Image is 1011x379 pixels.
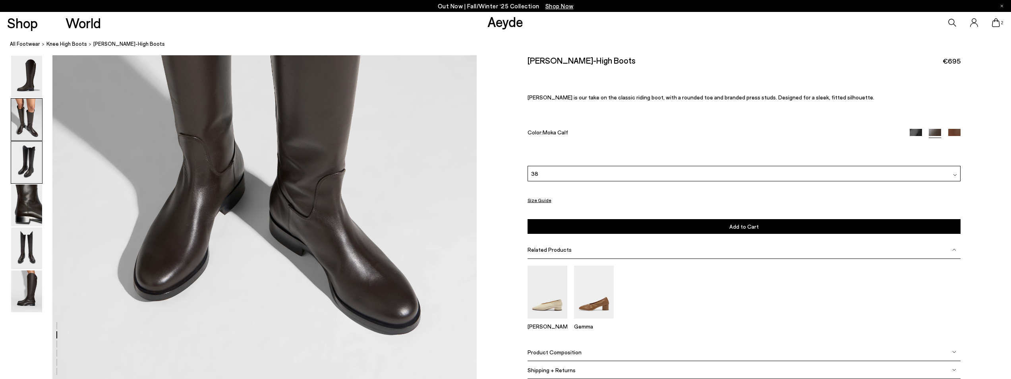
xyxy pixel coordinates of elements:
a: Delia Low-Heeled Ballet Pumps [PERSON_NAME] [528,313,567,330]
a: 2 [992,18,1000,27]
img: Hector Knee-High Boots - Image 2 [11,99,42,140]
span: [PERSON_NAME]-High Boots [93,40,165,48]
img: Hector Knee-High Boots - Image 1 [11,56,42,97]
span: Navigate to /collections/new-in [545,2,574,10]
img: svg%3E [952,350,956,354]
button: Add to Cart [528,219,961,234]
span: Moka Calf [543,128,568,135]
p: [PERSON_NAME] is our take on the classic riding boot, with a rounded toe and branded press studs.... [528,94,961,101]
a: All Footwear [10,40,40,48]
nav: breadcrumb [10,33,1011,55]
img: Hector Knee-High Boots - Image 3 [11,142,42,183]
p: Out Now | Fall/Winter ‘25 Collection [438,1,574,11]
a: Shop [7,16,38,30]
span: €695 [943,56,961,66]
a: Gemma Block Heel Pumps Gemma [574,313,614,330]
img: svg%3E [952,247,956,251]
img: svg%3E [952,368,956,372]
a: Aeyde [487,13,523,30]
img: svg%3E [953,173,957,177]
span: Add to Cart [729,223,759,230]
a: World [66,16,101,30]
p: Gemma [574,323,614,330]
span: Product Composition [528,349,582,356]
a: knee high boots [46,40,87,48]
img: Hector Knee-High Boots - Image 6 [11,270,42,312]
button: Size Guide [528,195,551,205]
span: 38 [531,169,538,178]
img: Delia Low-Heeled Ballet Pumps [528,266,567,319]
img: Gemma Block Heel Pumps [574,266,614,319]
span: Related Products [528,246,572,253]
span: Shipping + Returns [528,367,576,373]
h2: [PERSON_NAME]-High Boots [528,55,636,65]
p: [PERSON_NAME] [528,323,567,330]
img: Hector Knee-High Boots - Image 5 [11,227,42,269]
img: Hector Knee-High Boots - Image 4 [11,185,42,226]
span: 2 [1000,21,1004,25]
div: Color: [528,128,896,138]
span: knee high boots [46,41,87,47]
